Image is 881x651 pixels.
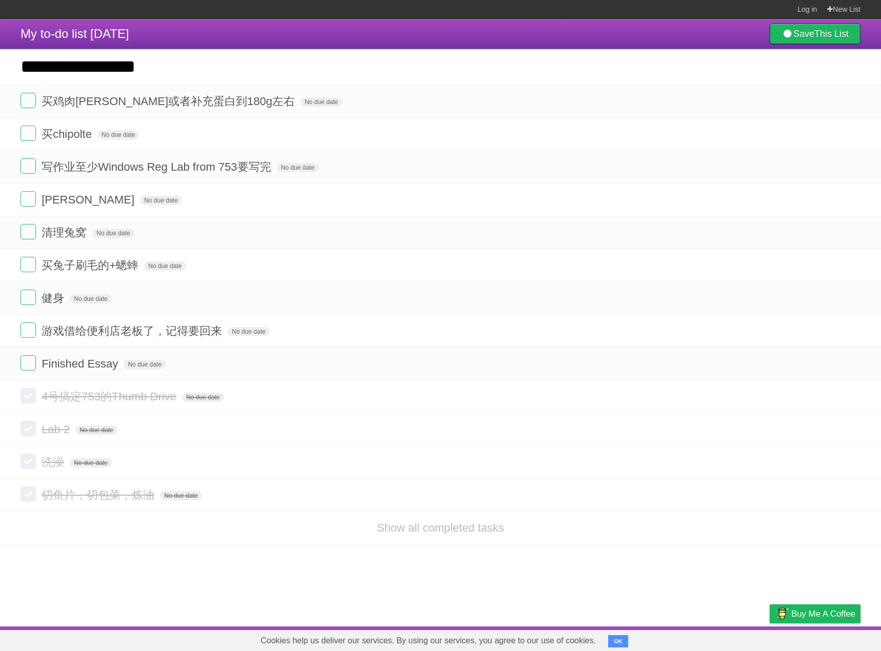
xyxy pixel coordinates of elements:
span: No due date [277,163,318,172]
span: 买鸡肉[PERSON_NAME]或者补充蛋白到180g左右 [42,95,297,108]
span: No due date [301,97,342,107]
label: Done [21,126,36,141]
span: No due date [182,393,224,402]
span: Cookies help us deliver our services. By using our services, you agree to our use of cookies. [250,630,606,651]
a: SaveThis List [770,24,860,44]
span: Buy me a coffee [791,605,855,623]
label: Done [21,322,36,338]
label: Done [21,421,36,436]
span: 买兔子刷毛的+蟋蟀 [42,259,141,272]
label: Done [21,454,36,469]
img: Buy me a coffee [775,605,789,622]
span: Lab 2 [42,423,72,436]
span: Finished Essay [42,357,121,370]
span: No due date [70,294,111,303]
label: Done [21,158,36,174]
b: This List [814,29,849,39]
span: 4号搞定753的Thumb Drive [42,390,179,403]
span: No due date [75,425,117,435]
button: OK [608,635,628,647]
span: 写作业至少Windows Reg Lab from 753要写完 [42,160,273,173]
span: 切鱼片，切包菜，炼油 [42,489,157,501]
a: Developers [667,629,709,648]
span: My to-do list [DATE] [21,27,129,40]
span: No due date [92,229,134,238]
a: Suggest a feature [796,629,860,648]
label: Done [21,224,36,239]
span: No due date [144,261,186,271]
label: Done [21,486,36,502]
label: Done [21,93,36,108]
a: About [633,629,655,648]
a: Terms [722,629,744,648]
span: [PERSON_NAME] [42,193,137,206]
span: No due date [160,491,202,500]
a: Privacy [756,629,783,648]
span: 买chipolte [42,128,94,140]
label: Done [21,290,36,305]
label: Done [21,355,36,371]
span: No due date [97,130,139,139]
span: 洗澡 [42,456,67,469]
label: Done [21,191,36,207]
span: No due date [228,327,269,336]
span: No due date [140,196,182,205]
a: Buy me a coffee [770,604,860,623]
span: 清理兔窝 [42,226,89,239]
a: Show all completed tasks [377,521,504,534]
span: No due date [70,458,111,467]
span: 游戏借给便利店老板了，记得要回来 [42,324,225,337]
label: Done [21,257,36,272]
label: Done [21,388,36,403]
span: No due date [124,360,165,369]
span: 健身 [42,292,67,304]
